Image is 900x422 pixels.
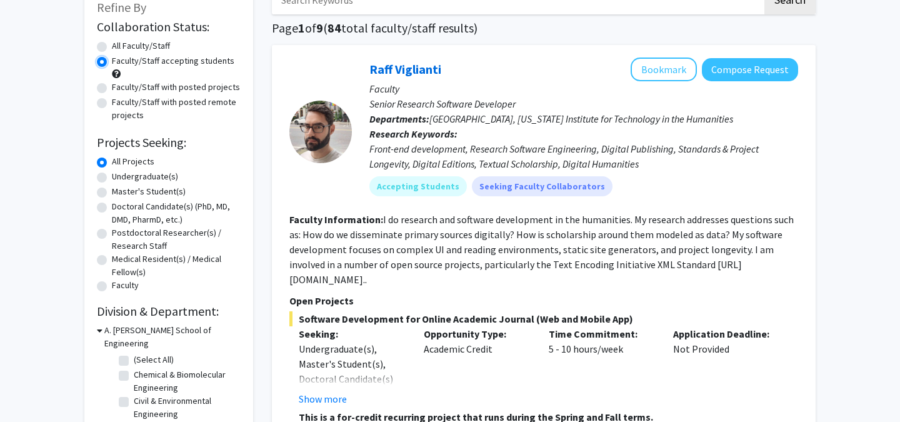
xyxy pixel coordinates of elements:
span: 84 [327,20,341,36]
h3: A. [PERSON_NAME] School of Engineering [104,324,241,350]
a: Raff Viglianti [369,61,441,77]
label: Faculty [112,279,139,292]
p: Opportunity Type: [424,326,530,341]
p: Seeking: [299,326,405,341]
span: [GEOGRAPHIC_DATA], [US_STATE] Institute for Technology in the Humanities [429,113,733,125]
p: Faculty [369,81,798,96]
label: All Projects [112,155,154,168]
mat-chip: Seeking Faculty Collaborators [472,176,612,196]
label: Faculty/Staff with posted projects [112,81,240,94]
div: Undergraduate(s), Master's Student(s), Doctoral Candidate(s) (PhD, MD, DMD, PharmD, etc.) [299,341,405,416]
b: Departments: [369,113,429,125]
label: Medical Resident(s) / Medical Fellow(s) [112,253,241,279]
span: 9 [316,20,323,36]
label: Civil & Environmental Engineering [134,394,237,421]
label: Chemical & Biomolecular Engineering [134,368,237,394]
h2: Collaboration Status: [97,19,241,34]
button: Show more [299,391,347,406]
fg-read-more: I do research and software development in the humanities. My research addresses questions such as... [289,213,794,286]
div: Front-end development, Research Software Engineering, Digital Publishing, Standards & Project Lon... [369,141,798,171]
div: 5 - 10 hours/week [539,326,664,406]
label: Master's Student(s) [112,185,186,198]
p: Application Deadline: [673,326,779,341]
label: Faculty/Staff with posted remote projects [112,96,241,122]
span: 1 [298,20,305,36]
label: Postdoctoral Researcher(s) / Research Staff [112,226,241,253]
label: Faculty/Staff accepting students [112,54,234,68]
mat-chip: Accepting Students [369,176,467,196]
p: Time Commitment: [549,326,655,341]
label: All Faculty/Staff [112,39,170,53]
div: Not Provided [664,326,789,406]
button: Compose Request to Raff Viglianti [702,58,798,81]
label: (Select All) [134,353,174,366]
h2: Projects Seeking: [97,135,241,150]
h2: Division & Department: [97,304,241,319]
iframe: Chat [9,366,53,413]
button: Add Raff Viglianti to Bookmarks [631,58,697,81]
label: Doctoral Candidate(s) (PhD, MD, DMD, PharmD, etc.) [112,200,241,226]
p: Open Projects [289,293,798,308]
b: Research Keywords: [369,128,457,140]
span: Software Development for Online Academic Journal (Web and Mobile App) [289,311,798,326]
h1: Page of ( total faculty/staff results) [272,21,816,36]
p: Senior Research Software Developer [369,96,798,111]
div: Academic Credit [414,326,539,406]
b: Faculty Information: [289,213,383,226]
label: Undergraduate(s) [112,170,178,183]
